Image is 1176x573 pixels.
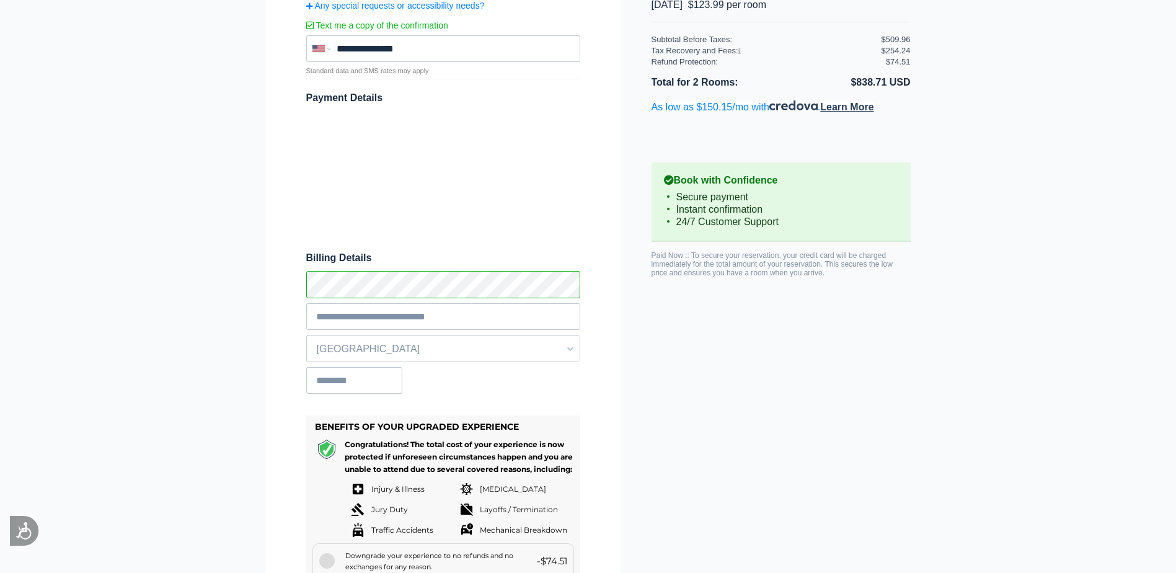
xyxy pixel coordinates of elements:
[664,203,898,216] li: Instant confirmation
[664,216,898,228] li: 24/7 Customer Support
[664,175,898,186] b: Book with Confidence
[664,191,898,203] li: Secure payment
[820,102,873,112] span: Learn More
[652,35,882,44] div: Subtotal Before Taxes:
[306,92,383,103] span: Payment Details
[306,1,580,11] a: Any special requests or accessibility needs?
[781,74,911,91] li: $838.71 USD
[652,124,911,136] iframe: PayPal Message 1
[304,109,583,238] iframe: Secure payment input frame
[306,252,580,264] span: Billing Details
[652,102,874,112] span: As low as $150.15/mo with .
[307,37,334,61] div: United States: +1
[882,46,911,55] div: $254.24
[882,35,911,44] div: $509.96
[306,67,580,74] p: Standard data and SMS rates may apply
[886,57,911,66] div: $74.51
[652,57,886,66] div: Refund Protection:
[307,339,580,360] span: [GEOGRAPHIC_DATA]
[652,46,882,55] div: Tax Recovery and Fees:
[652,251,893,277] span: Paid Now :: To secure your reservation, your credit card will be charged immediately for the tota...
[652,102,874,112] a: As low as $150.15/mo with.Learn More
[652,74,781,91] li: Total for 2 Rooms:
[306,16,580,35] label: Text me a copy of the confirmation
